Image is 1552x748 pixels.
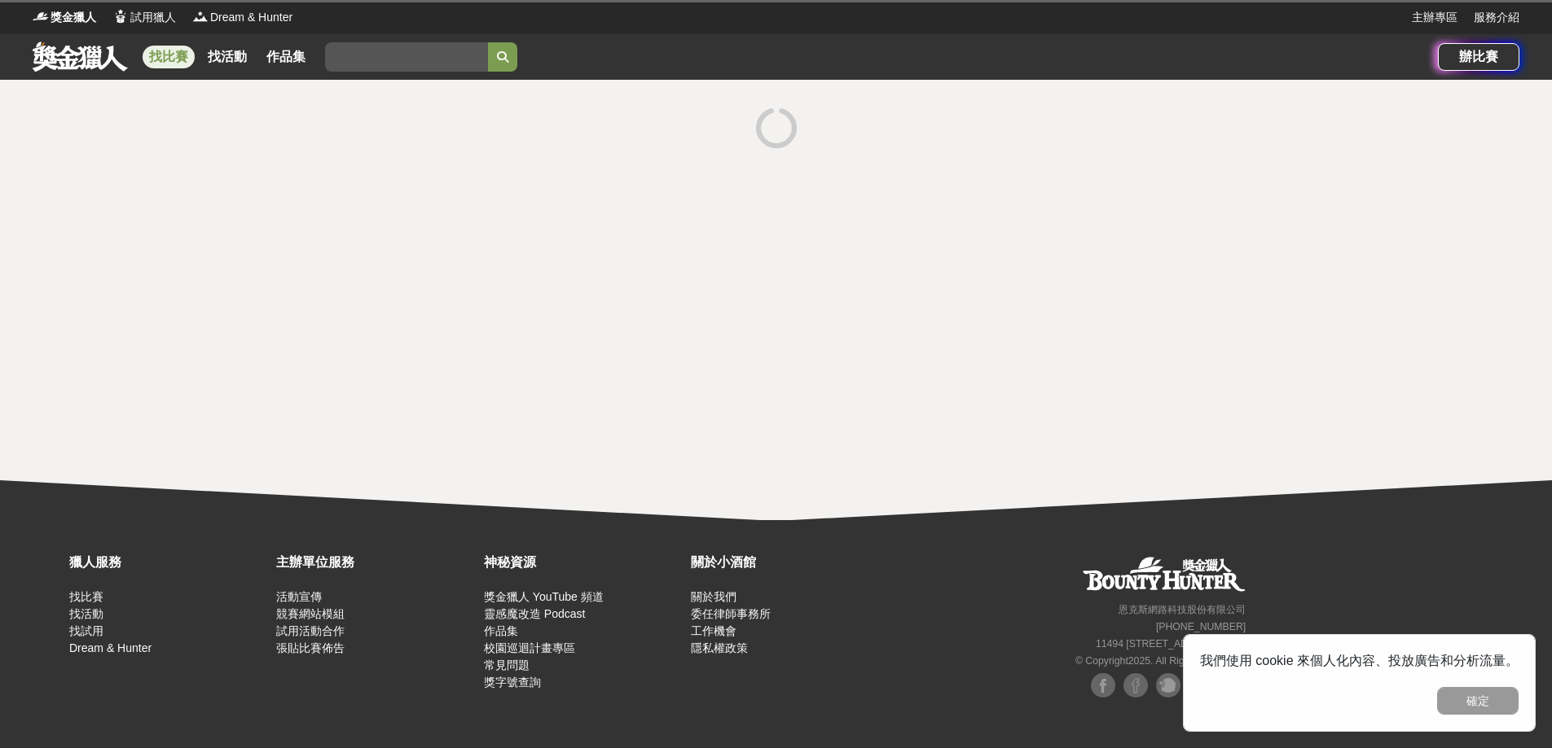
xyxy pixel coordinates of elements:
[276,553,475,572] div: 主辦單位服務
[192,9,292,26] a: LogoDream & Hunter
[130,9,176,26] span: 試用獵人
[1119,604,1246,615] small: 恩克斯網路科技股份有限公司
[69,624,103,637] a: 找試用
[484,590,604,603] a: 獎金獵人 YouTube 頻道
[276,641,345,654] a: 張貼比賽佈告
[260,46,312,68] a: 作品集
[484,624,518,637] a: 作品集
[691,553,890,572] div: 關於小酒館
[1200,654,1519,667] span: 我們使用 cookie 來個人化內容、投放廣告和分析流量。
[276,607,345,620] a: 競賽網站模組
[1437,687,1519,715] button: 確定
[1156,621,1246,632] small: [PHONE_NUMBER]
[69,607,103,620] a: 找活動
[1438,43,1519,71] a: 辦比賽
[1123,673,1148,698] img: Facebook
[112,9,176,26] a: Logo試用獵人
[1096,638,1246,650] small: 11494 [STREET_ADDRESS] 3 樓
[69,553,268,572] div: 獵人服務
[484,658,530,671] a: 常見問題
[276,590,322,603] a: 活動宣傳
[691,624,736,637] a: 工作機會
[1412,9,1457,26] a: 主辦專區
[691,590,736,603] a: 關於我們
[69,590,103,603] a: 找比賽
[1474,9,1519,26] a: 服務介紹
[484,641,575,654] a: 校園巡迴計畫專區
[276,624,345,637] a: 試用活動合作
[33,8,49,24] img: Logo
[51,9,96,26] span: 獎金獵人
[33,9,96,26] a: Logo獎金獵人
[192,8,209,24] img: Logo
[691,641,748,654] a: 隱私權政策
[112,8,129,24] img: Logo
[201,46,253,68] a: 找活動
[143,46,195,68] a: 找比賽
[691,607,771,620] a: 委任律師事務所
[1091,673,1115,698] img: Facebook
[1156,673,1180,698] img: Plurk
[484,607,585,620] a: 靈感魔改造 Podcast
[69,641,152,654] a: Dream & Hunter
[484,553,683,572] div: 神秘資源
[484,676,541,689] a: 獎字號查詢
[1075,655,1246,667] small: © Copyright 2025 . All Rights Reserved.
[210,9,292,26] span: Dream & Hunter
